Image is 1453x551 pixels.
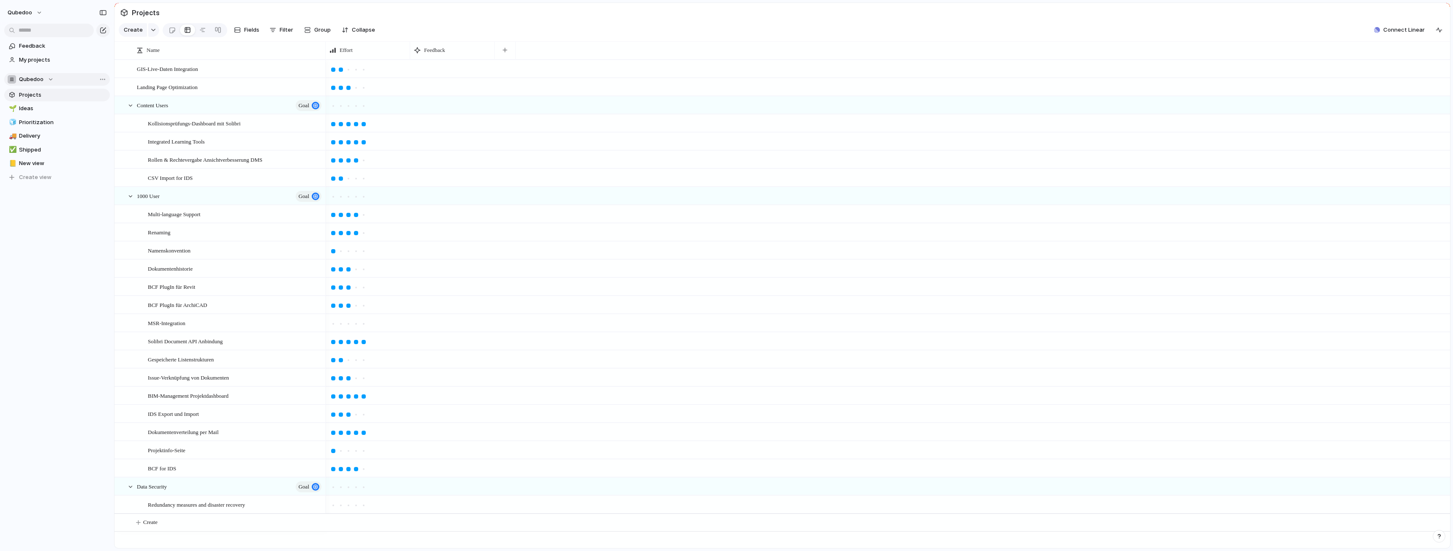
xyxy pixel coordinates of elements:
span: Delivery [19,132,107,140]
span: Projektinfo-Seite [148,445,185,455]
span: MSR-Integration [148,318,185,328]
span: Prioritization [19,118,107,127]
span: Qubedoo [19,75,44,84]
span: Redundancy measures and disaster recovery [148,499,245,509]
span: Connect Linear [1383,26,1425,34]
span: Filter [280,26,293,34]
a: 🧊Prioritization [4,116,110,129]
span: Projects [130,5,161,20]
span: 1000 User [137,191,160,201]
button: Collapse [338,23,378,37]
span: BCF for IDS [148,463,176,473]
button: goal [296,191,321,202]
span: GIS-Live-Daten Integration [137,64,198,73]
button: 🧊 [8,118,16,127]
button: Fields [231,23,263,37]
button: Qubedoo [4,73,110,86]
span: Kollisionsprüfungs-Dashboard mit Solibri [148,118,241,128]
span: Multi-language Support [148,209,201,219]
button: qubedoo [4,6,47,19]
span: CSV Import for IDS [148,173,193,182]
span: Name [147,46,160,54]
a: 🚚Delivery [4,130,110,142]
span: Feedback [424,46,445,54]
button: 🌱 [8,104,16,113]
div: 🚚 [9,131,15,141]
span: Create [124,26,143,34]
span: Gespeicherte Listenstrukturen [148,354,214,364]
span: Create [143,518,158,527]
span: Data Security [137,481,167,491]
a: 🌱Ideas [4,102,110,115]
span: IDS Export und Import [148,409,199,418]
span: Shipped [19,146,107,154]
span: Integrated Learning Tools [148,136,205,146]
span: goal [299,481,309,493]
span: BCF PlugIn für Revit [148,282,195,291]
span: BCF PlugIn für ArchiCAD [148,300,207,309]
a: ✅Shipped [4,144,110,156]
span: Group [314,26,331,34]
span: Landing Page Optimization [137,82,198,92]
span: BIM-Management Projektdashboard [148,391,229,400]
span: Issue-Verknüpfung von Dokumenten [148,372,229,382]
button: 📒 [8,159,16,168]
span: goal [299,100,309,111]
span: Dokumentenverteilung per Mail [148,427,219,437]
span: goal [299,190,309,202]
button: goal [296,481,321,492]
span: Effort [340,46,353,54]
a: Projects [4,89,110,101]
span: Rollen & Rechtevergabe Ansichtverbesserung DMS [148,155,262,164]
a: Feedback [4,40,110,52]
button: Connect Linear [1371,24,1428,36]
div: 🌱 [9,104,15,114]
span: Feedback [19,42,107,50]
span: Dokumentenhistorie [148,263,193,273]
span: qubedoo [8,8,32,17]
button: Create [119,23,147,37]
span: My projects [19,56,107,64]
button: Create view [4,171,110,184]
button: ✅ [8,146,16,154]
span: Renaming [148,227,170,237]
div: 📒 [9,159,15,168]
button: Filter [266,23,297,37]
div: ✅ [9,145,15,155]
span: Collapse [352,26,375,34]
span: Projects [19,91,107,99]
span: Namenskonvention [148,245,190,255]
span: Solibri Document API Anbindung [148,336,223,346]
button: goal [296,100,321,111]
a: My projects [4,54,110,66]
button: Group [300,23,335,37]
div: 🧊 [9,117,15,127]
a: 📒New view [4,157,110,170]
span: Fields [244,26,259,34]
span: Ideas [19,104,107,113]
span: Create view [19,173,52,182]
button: 🚚 [8,132,16,140]
span: Content Users [137,100,168,110]
span: New view [19,159,107,168]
